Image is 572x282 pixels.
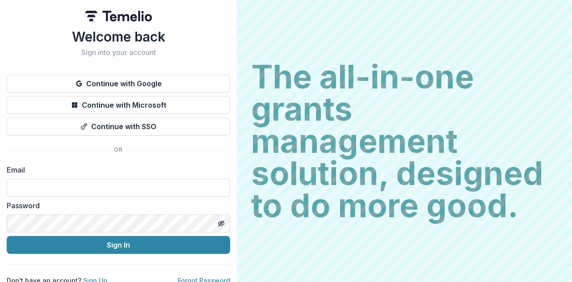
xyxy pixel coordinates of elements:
[214,216,228,231] button: Toggle password visibility
[7,236,230,254] button: Sign In
[7,164,225,175] label: Email
[7,29,230,45] h1: Welcome back
[7,75,230,93] button: Continue with Google
[7,118,230,135] button: Continue with SSO
[7,48,230,57] h2: Sign into your account
[7,200,225,211] label: Password
[7,96,230,114] button: Continue with Microsoft
[85,11,152,21] img: Temelio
